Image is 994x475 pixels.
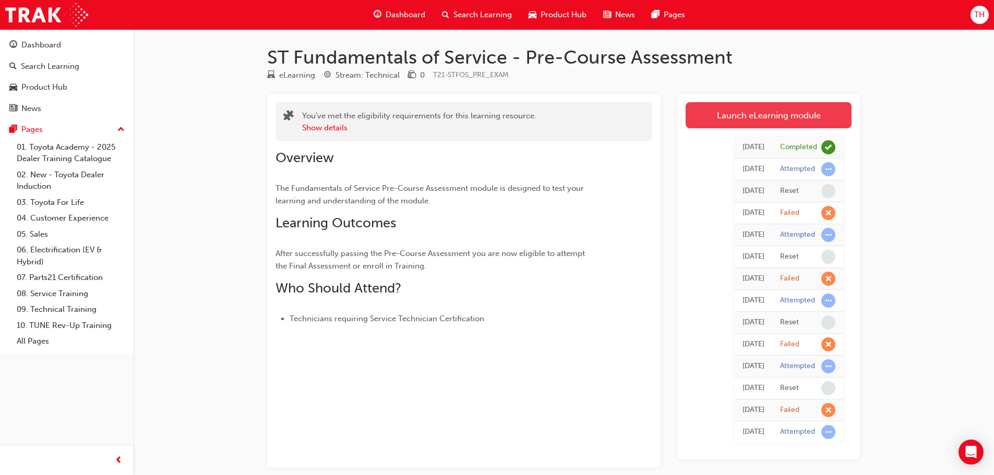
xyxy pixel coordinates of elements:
[971,6,989,24] button: TH
[780,252,799,262] div: Reset
[276,280,401,296] span: Who Should Attend?
[9,83,17,92] span: car-icon
[780,230,815,240] div: Attempted
[780,142,817,152] div: Completed
[4,120,129,139] button: Pages
[365,4,434,26] a: guage-iconDashboard
[290,314,484,323] span: Technicians requiring Service Technician Certification
[780,208,799,218] div: Failed
[821,250,835,264] span: learningRecordVerb_NONE-icon
[821,184,835,198] span: learningRecordVerb_NONE-icon
[302,122,348,134] button: Show details
[686,102,852,128] a: Launch eLearning module
[821,140,835,154] span: learningRecordVerb_COMPLETE-icon
[21,39,61,51] div: Dashboard
[13,194,129,211] a: 03. Toyota For Life
[336,69,400,81] div: Stream: Technical
[13,167,129,194] a: 02. New - Toyota Dealer Induction
[780,383,799,393] div: Reset
[13,318,129,334] a: 10. TUNE Rev-Up Training
[742,426,764,438] div: Tue Sep 16 2025 16:28:08 GMT+1000 (Australian Eastern Standard Time)
[821,425,835,439] span: learningRecordVerb_ATTEMPT-icon
[652,8,660,21] span: pages-icon
[13,286,129,302] a: 08. Service Training
[115,454,123,467] span: prev-icon
[9,125,17,135] span: pages-icon
[13,270,129,286] a: 07. Parts21 Certification
[4,33,129,120] button: DashboardSearch LearningProduct HubNews
[21,60,79,72] div: Search Learning
[529,8,536,21] span: car-icon
[283,111,294,123] span: puzzle-icon
[13,210,129,226] a: 04. Customer Experience
[541,9,586,21] span: Product Hub
[780,186,799,196] div: Reset
[324,69,400,82] div: Stream
[615,9,635,21] span: News
[420,69,425,81] div: 0
[13,301,129,318] a: 09. Technical Training
[5,3,88,27] a: Trak
[821,206,835,220] span: learningRecordVerb_FAIL-icon
[374,8,381,21] span: guage-icon
[742,404,764,416] div: Tue Sep 16 2025 16:30:11 GMT+1000 (Australian Eastern Standard Time)
[742,251,764,263] div: Thu Sep 18 2025 15:50:07 GMT+1000 (Australian Eastern Standard Time)
[780,318,799,327] div: Reset
[276,249,587,271] span: After successfully passing the Pre-Course Assessment you are now eligible to attempt the Final As...
[959,440,984,465] div: Open Intercom Messenger
[780,405,799,415] div: Failed
[9,104,17,114] span: news-icon
[4,78,129,97] a: Product Hub
[821,337,835,351] span: learningRecordVerb_FAIL-icon
[453,9,512,21] span: Search Learning
[21,124,43,136] div: Pages
[279,69,315,81] div: eLearning
[821,162,835,176] span: learningRecordVerb_ATTEMPT-icon
[821,359,835,373] span: learningRecordVerb_ATTEMPT-icon
[742,338,764,350] div: Thu Sep 18 2025 15:48:43 GMT+1000 (Australian Eastern Standard Time)
[780,164,815,174] div: Attempted
[324,71,331,80] span: target-icon
[821,315,835,330] span: learningRecordVerb_NONE-icon
[780,296,815,306] div: Attempted
[408,71,416,80] span: money-icon
[408,69,425,82] div: Price
[520,4,595,26] a: car-iconProduct Hub
[4,57,129,76] a: Search Learning
[117,123,125,137] span: up-icon
[742,360,764,372] div: Tue Sep 16 2025 16:30:27 GMT+1000 (Australian Eastern Standard Time)
[742,141,764,153] div: Thu Sep 18 2025 16:04:43 GMT+1000 (Australian Eastern Standard Time)
[21,81,67,93] div: Product Hub
[276,215,396,231] span: Learning Outcomes
[13,139,129,167] a: 01. Toyota Academy - 2025 Dealer Training Catalogue
[9,41,17,50] span: guage-icon
[267,71,275,80] span: learningResourceType_ELEARNING-icon
[643,4,693,26] a: pages-iconPages
[780,427,815,437] div: Attempted
[780,274,799,284] div: Failed
[742,295,764,307] div: Thu Sep 18 2025 15:48:56 GMT+1000 (Australian Eastern Standard Time)
[742,229,764,241] div: Thu Sep 18 2025 15:50:08 GMT+1000 (Australian Eastern Standard Time)
[780,339,799,349] div: Failed
[742,207,764,219] div: Thu Sep 18 2025 15:53:12 GMT+1000 (Australian Eastern Standard Time)
[742,382,764,394] div: Tue Sep 16 2025 16:30:26 GMT+1000 (Australian Eastern Standard Time)
[13,226,129,242] a: 05. Sales
[13,242,129,270] a: 06. Electrification (EV & Hybrid)
[4,99,129,118] a: News
[442,8,449,21] span: search-icon
[267,46,860,69] h1: ST Fundamentals of Service - Pre-Course Assessment
[433,70,509,79] span: Learning resource code
[821,403,835,417] span: learningRecordVerb_FAIL-icon
[821,272,835,286] span: learningRecordVerb_FAIL-icon
[742,273,764,285] div: Thu Sep 18 2025 15:50:02 GMT+1000 (Australian Eastern Standard Time)
[21,103,41,115] div: News
[742,185,764,197] div: Thu Sep 18 2025 15:53:17 GMT+1000 (Australian Eastern Standard Time)
[780,361,815,371] div: Attempted
[276,150,334,166] span: Overview
[821,381,835,395] span: learningRecordVerb_NONE-icon
[664,9,685,21] span: Pages
[13,333,129,349] a: All Pages
[603,8,611,21] span: news-icon
[302,110,536,133] div: You've met the eligibility requirements for this learning resource.
[821,294,835,308] span: learningRecordVerb_ATTEMPT-icon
